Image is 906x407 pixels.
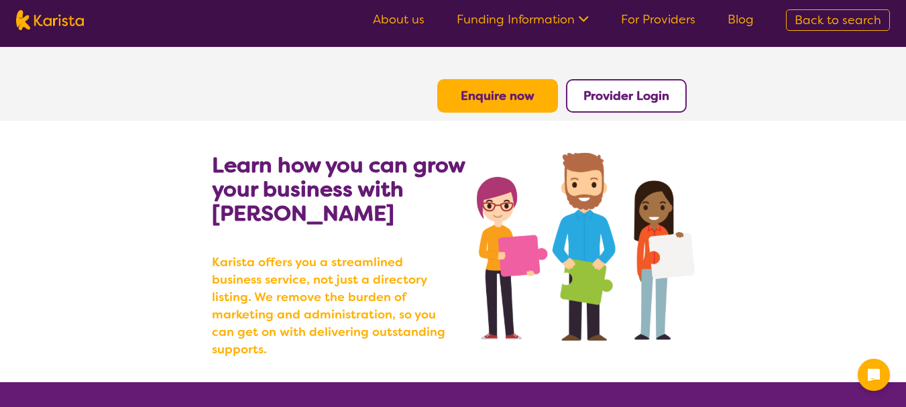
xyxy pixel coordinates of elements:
[457,11,589,27] a: Funding Information
[583,88,669,104] a: Provider Login
[566,79,687,113] button: Provider Login
[477,153,694,341] img: grow your business with Karista
[795,12,881,28] span: Back to search
[212,151,465,227] b: Learn how you can grow your business with [PERSON_NAME]
[437,79,558,113] button: Enquire now
[728,11,754,27] a: Blog
[373,11,424,27] a: About us
[461,88,534,104] a: Enquire now
[212,253,453,358] b: Karista offers you a streamlined business service, not just a directory listing. We remove the bu...
[621,11,695,27] a: For Providers
[16,10,84,30] img: Karista logo
[786,9,890,31] a: Back to search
